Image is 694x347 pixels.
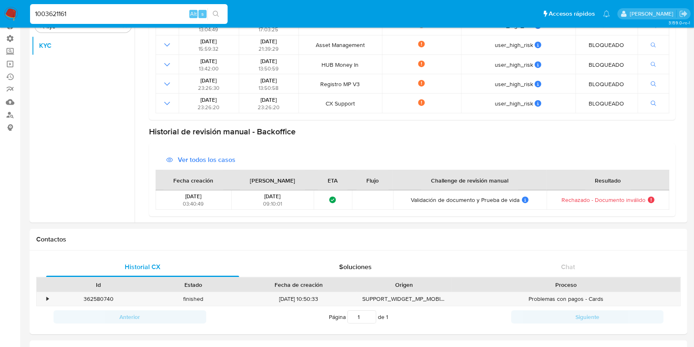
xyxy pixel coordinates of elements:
[603,10,610,17] a: Notificaciones
[329,310,388,324] span: Página de
[125,262,161,272] span: Historial CX
[561,262,575,272] span: Chat
[207,8,224,20] button: search-icon
[511,310,664,324] button: Siguiente
[36,235,681,244] h1: Contactos
[146,292,241,306] div: finished
[47,295,49,303] div: •
[190,10,197,18] span: Alt
[152,281,235,289] div: Estado
[386,313,388,321] span: 1
[362,281,446,289] div: Origen
[339,262,372,272] span: Soluciones
[57,281,140,289] div: Id
[201,10,204,18] span: s
[356,292,452,306] div: SUPPORT_WIDGET_MP_MOBILE
[54,310,206,324] button: Anterior
[679,9,688,18] a: Salir
[51,292,146,306] div: 362580740
[241,292,356,306] div: [DATE] 10:50:33
[32,36,135,56] button: KYC
[668,19,690,26] span: 3.159.0-rc-1
[457,281,675,289] div: Proceso
[630,10,676,18] p: ludmila.lanatti@mercadolibre.com
[30,9,228,19] input: Buscar usuario o caso...
[247,281,351,289] div: Fecha de creación
[452,292,680,306] div: Problemas con pagos - Cards
[549,9,595,18] span: Accesos rápidos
